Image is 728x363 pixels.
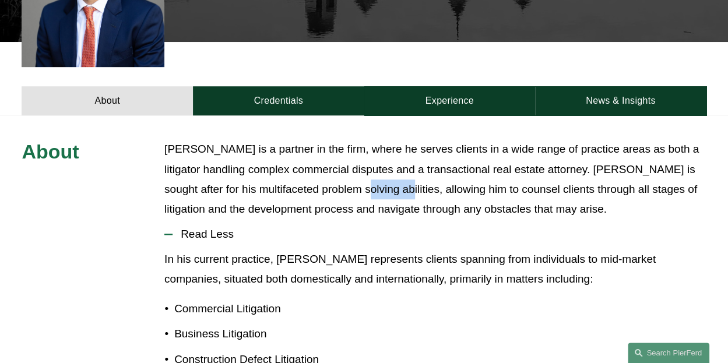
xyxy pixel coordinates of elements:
p: Business Litigation [174,324,706,344]
button: Read Less [164,219,706,249]
a: Experience [364,86,536,115]
span: Read Less [173,228,706,241]
a: Credentials [193,86,364,115]
span: About [22,140,79,163]
p: In his current practice, [PERSON_NAME] represents clients spanning from individuals to mid-market... [164,249,706,289]
a: About [22,86,193,115]
a: News & Insights [535,86,706,115]
a: Search this site [628,343,709,363]
p: [PERSON_NAME] is a partner in the firm, where he serves clients in a wide range of practice areas... [164,139,706,219]
p: Commercial Litigation [174,299,706,319]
